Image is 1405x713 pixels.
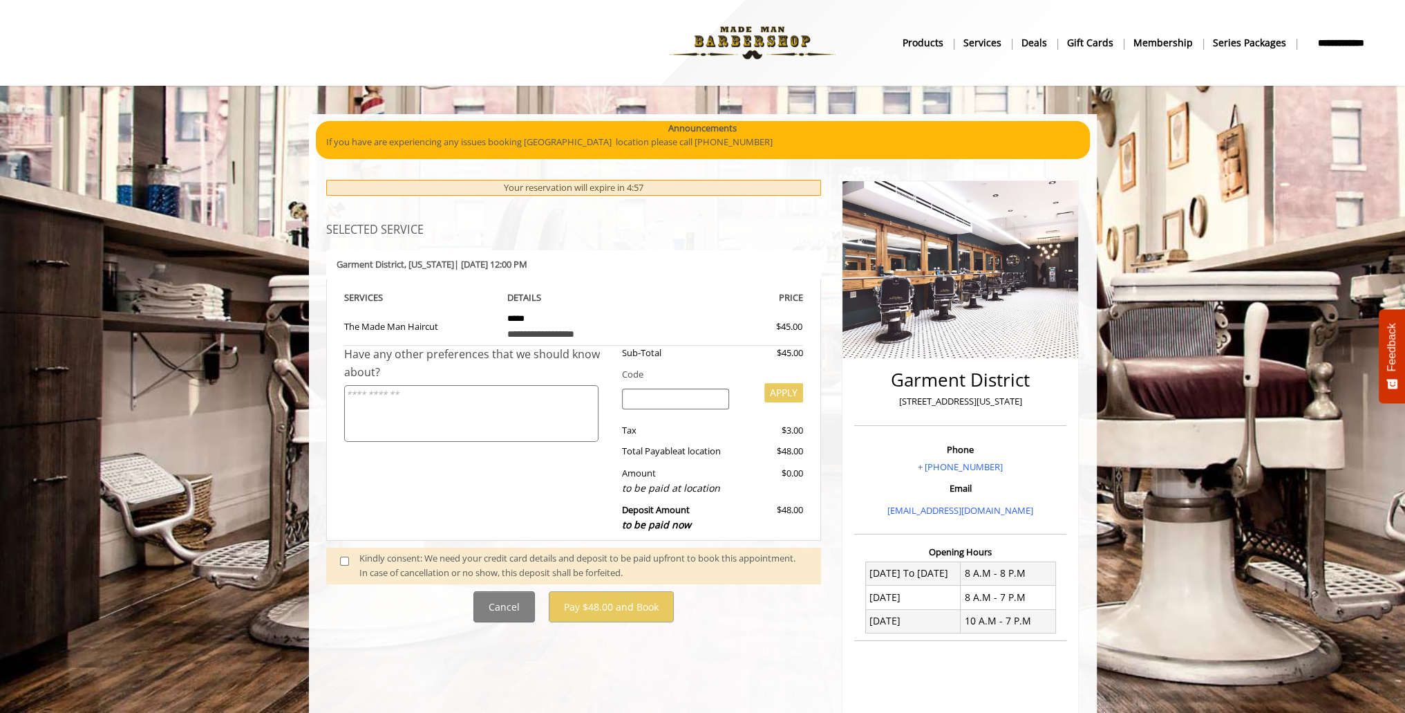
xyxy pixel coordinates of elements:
span: to be paid now [622,518,691,531]
h3: Email [858,483,1063,493]
div: Amount [612,466,739,496]
th: PRICE [650,290,804,306]
span: , [US_STATE] [404,258,454,270]
td: 10 A.M - 7 P.M [961,609,1056,633]
h3: Phone [858,445,1063,454]
b: Garment District | [DATE] 12:00 PM [337,258,527,270]
a: + [PHONE_NUMBER] [918,461,1003,473]
span: at location [677,445,721,457]
img: Made Man Barbershop logo [657,5,847,81]
span: S [378,291,383,304]
a: Series packagesSeries packages [1203,33,1296,53]
a: ServicesServices [954,33,1012,53]
b: gift cards [1067,35,1113,50]
div: $45.00 [739,346,803,360]
h3: SELECTED SERVICE [326,224,822,237]
h3: Opening Hours [854,547,1066,557]
a: Gift cardsgift cards [1057,33,1124,53]
b: Deals [1021,35,1047,50]
button: Pay $48.00 and Book [549,591,674,622]
b: Series packages [1213,35,1286,50]
div: to be paid at location [622,481,729,496]
h2: Garment District [858,370,1063,390]
td: 8 A.M - 7 P.M [961,586,1056,609]
div: Code [612,367,803,382]
button: Feedback - Show survey [1379,309,1405,403]
button: APPLY [764,383,803,402]
b: Deposit Amount [622,503,691,531]
b: Services [963,35,1001,50]
a: Productsproducts [893,33,954,53]
b: Membership [1133,35,1193,50]
th: SERVICE [344,290,498,306]
div: Sub-Total [612,346,739,360]
div: $45.00 [726,320,802,334]
button: Cancel [473,591,535,622]
div: $3.00 [739,423,803,438]
a: MembershipMembership [1124,33,1203,53]
b: products [903,35,943,50]
div: Your reservation will expire in 4:57 [326,180,822,196]
td: [DATE] [865,609,961,633]
p: [STREET_ADDRESS][US_STATE] [858,394,1063,409]
a: [EMAIL_ADDRESS][DOMAIN_NAME] [887,504,1033,517]
div: Total Payable [612,444,739,459]
span: Feedback [1386,323,1398,371]
th: DETAILS [497,290,650,306]
td: 8 A.M - 8 P.M [961,562,1056,585]
td: [DATE] [865,586,961,609]
div: Kindly consent: We need your credit card details and deposit to be paid upfront to book this appo... [359,551,807,580]
div: $48.00 [739,444,803,459]
a: DealsDeals [1012,33,1057,53]
div: Tax [612,423,739,438]
p: If you have are experiencing any issues booking [GEOGRAPHIC_DATA] location please call [PHONE_NUM... [326,135,1079,149]
td: [DATE] To [DATE] [865,562,961,585]
div: $0.00 [739,466,803,496]
td: The Made Man Haircut [344,305,498,346]
div: $48.00 [739,503,803,533]
div: Have any other preferences that we should know about? [344,346,612,381]
b: Announcements [668,121,737,136]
